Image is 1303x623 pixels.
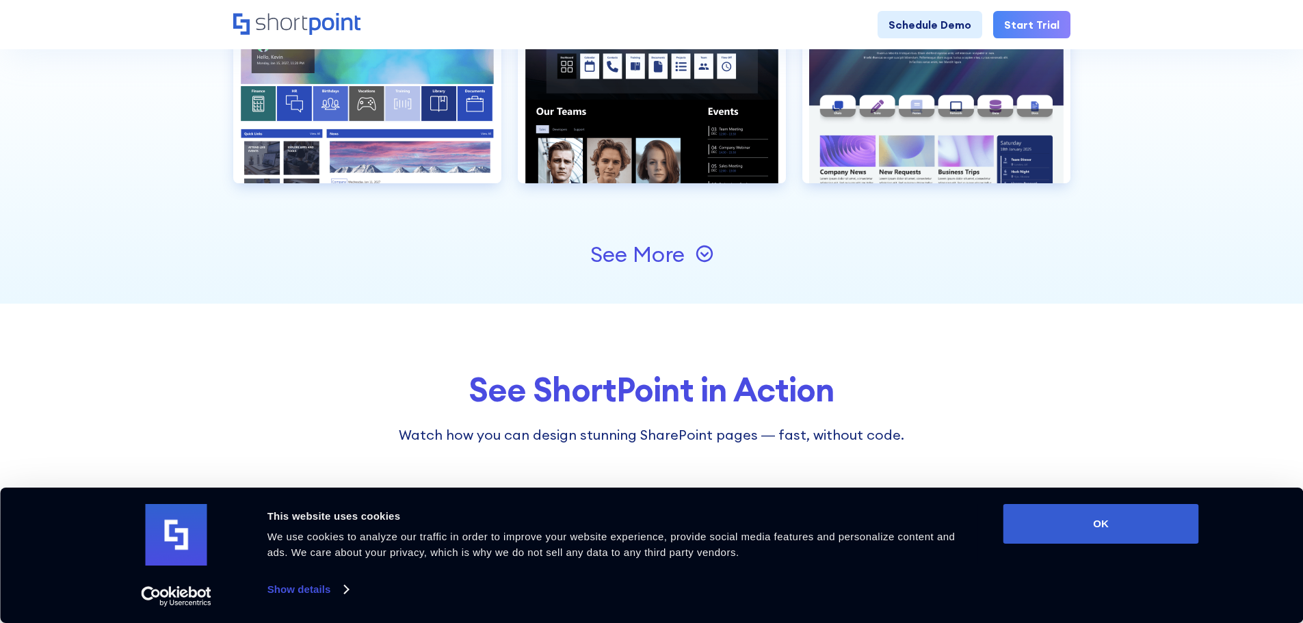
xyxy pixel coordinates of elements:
a: Start Trial [993,11,1070,38]
button: OK [1003,504,1199,544]
div: See ShortPoint in Action [233,372,1070,408]
a: Home [233,13,360,36]
div: This website uses cookies [267,508,973,525]
div: Watch how you can design stunning SharePoint pages — fast, without code. [383,425,920,445]
img: logo [146,504,207,566]
a: Usercentrics Cookiebot - opens in a new window [116,586,236,607]
a: Show details [267,579,348,600]
a: Schedule Demo [878,11,982,38]
span: We use cookies to analyze our traffic in order to improve your website experience, provide social... [267,531,956,558]
div: See More [590,243,685,265]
